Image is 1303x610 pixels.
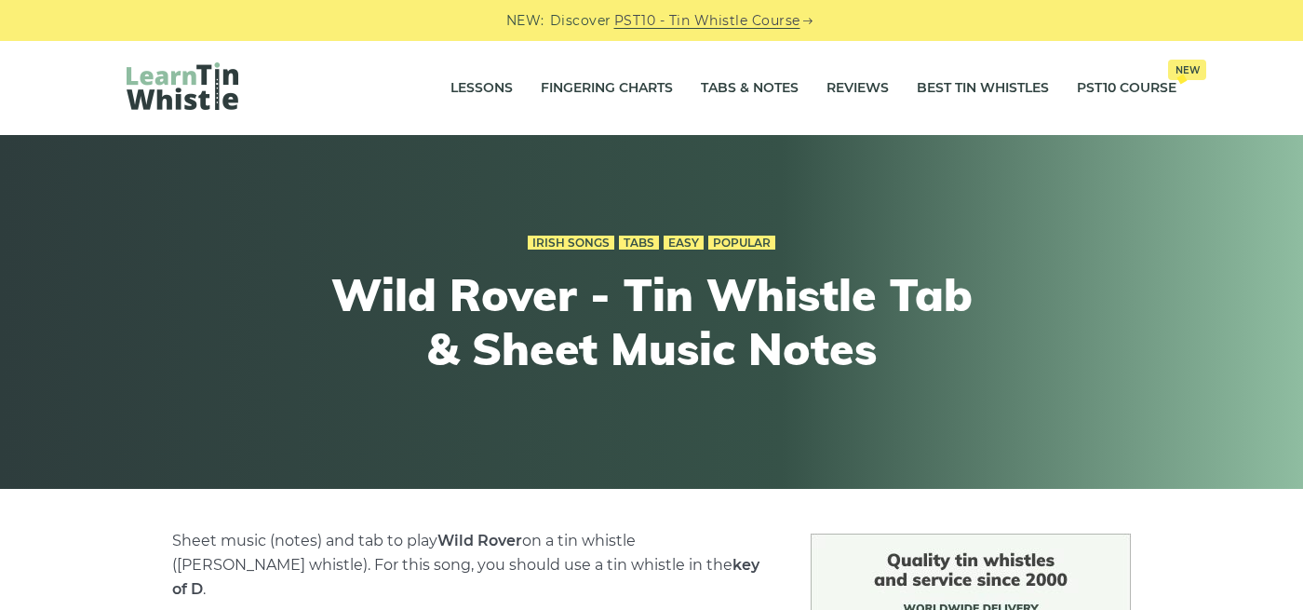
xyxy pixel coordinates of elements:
span: New [1168,60,1206,80]
p: Sheet music (notes) and tab to play on a tin whistle ([PERSON_NAME] whistle). For this song, you ... [172,529,766,602]
a: Fingering Charts [541,65,673,112]
a: Best Tin Whistles [917,65,1049,112]
strong: Wild Rover [437,532,522,549]
a: Easy [664,236,704,251]
a: Tabs & Notes [701,65,799,112]
a: Irish Songs [528,236,614,251]
a: Reviews [826,65,889,112]
img: LearnTinWhistle.com [127,62,238,110]
a: PST10 CourseNew [1077,65,1176,112]
a: Popular [708,236,775,251]
a: Tabs [619,236,659,251]
a: Lessons [450,65,513,112]
h1: Wild Rover - Tin Whistle Tab & Sheet Music Notes [309,268,994,375]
